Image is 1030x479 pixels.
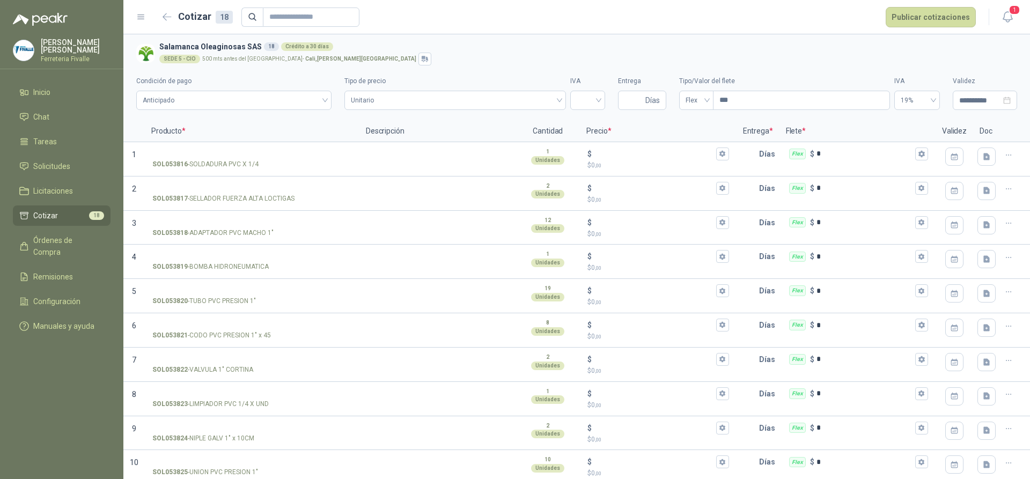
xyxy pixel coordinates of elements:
span: Órdenes de Compra [33,234,100,258]
div: Unidades [531,464,564,473]
p: 500 mts antes del [GEOGRAPHIC_DATA] - [202,56,416,62]
p: 1 [546,387,549,396]
input: SOL053818-ADAPTADOR PVC MACHO 1" [152,219,352,227]
input: $$0,00 [594,424,713,432]
span: Tareas [33,136,57,148]
span: 9 [132,424,136,433]
button: Flex $ [915,353,928,366]
input: SOL053819-BOMBA HIDRONEUMATICA [152,253,352,261]
span: 3 [132,219,136,227]
span: 4 [132,253,136,261]
span: ,00 [595,265,601,271]
a: Inicio [13,82,111,102]
p: Días [759,178,779,199]
button: Flex $ [915,182,928,195]
div: Flex [789,457,806,468]
h3: Salamanca Oleaginosas SAS [159,41,1013,53]
p: Días [759,451,779,473]
input: SOL053822-VALVULA 1" CORTINA [152,356,352,364]
div: Unidades [531,430,564,438]
input: SOL053825-UNION PVC PRESION 1" [152,458,352,466]
div: Flex [789,423,806,433]
span: 0 [591,401,601,409]
label: Tipo de precio [344,76,566,86]
span: ,00 [595,334,601,340]
span: 7 [132,356,136,364]
span: 1 [1009,5,1020,15]
span: 0 [591,264,601,271]
button: $$0,00 [716,422,729,434]
a: Tareas [13,131,111,152]
p: $ [587,217,592,229]
input: $$0,00 [594,150,713,158]
input: $$0,00 [594,458,713,466]
p: $ [587,297,729,307]
p: Cantidad [516,121,580,142]
div: Flex [789,183,806,194]
p: 10 [545,455,551,464]
input: Flex $ [816,218,913,226]
input: Flex $ [816,287,913,295]
input: Flex $ [816,355,913,363]
input: SOL053816-SOLDADURA PVC X 1/4 [152,150,352,158]
strong: SOL053825 [152,467,188,477]
input: $$0,00 [594,184,713,192]
input: SOL053824-NIPLE GALV 1" x 10CM [152,424,352,432]
input: SOL053820-TUBO PVC PRESION 1" [152,287,352,295]
span: 1 [132,150,136,159]
p: - UNION PVC PRESION 1" [152,467,258,477]
p: $ [587,160,729,171]
p: 2 [546,422,549,430]
button: $$0,00 [716,353,729,366]
p: $ [587,229,729,239]
p: $ [810,285,814,297]
p: $ [587,148,592,160]
span: Días [645,91,660,109]
div: SEDE 5 - CIO [159,55,200,63]
input: Flex $ [816,458,913,466]
strong: SOL053817 [152,194,188,204]
span: ,00 [595,402,601,408]
input: $$0,00 [594,287,713,295]
button: $$0,00 [716,455,729,468]
div: Flex [789,285,806,296]
input: $$0,00 [594,321,713,329]
a: Chat [13,107,111,127]
span: 19% [901,92,933,108]
span: 18 [89,211,104,220]
span: Chat [33,111,49,123]
p: Descripción [359,121,516,142]
p: 19 [545,284,551,293]
span: 0 [591,196,601,203]
label: Tipo/Valor del flete [679,76,890,86]
p: Validez [936,121,973,142]
p: Días [759,314,779,336]
span: 0 [591,436,601,443]
p: $ [587,263,729,273]
a: Manuales y ayuda [13,316,111,336]
span: 0 [591,298,601,306]
div: Unidades [531,395,564,404]
img: Logo peakr [13,13,68,26]
div: Flex [789,354,806,365]
input: Flex $ [816,184,913,192]
a: Configuración [13,291,111,312]
button: Flex $ [915,250,928,263]
button: Publicar cotizaciones [886,7,976,27]
input: $$0,00 [594,355,713,363]
h2: Cotizar [178,9,233,24]
span: Unitario [351,92,560,108]
strong: SOL053822 [152,365,188,375]
button: $$0,00 [716,216,729,229]
button: Flex $ [915,319,928,331]
p: Entrega [737,121,779,142]
img: Company Logo [136,44,155,63]
button: $$0,00 [716,387,729,400]
button: Flex $ [915,422,928,434]
span: ,00 [595,368,601,374]
span: Cotizar [33,210,58,222]
p: $ [810,217,814,229]
p: Ferreteria Fivalle [41,56,111,62]
span: 0 [591,333,601,340]
input: Flex $ [816,321,913,329]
